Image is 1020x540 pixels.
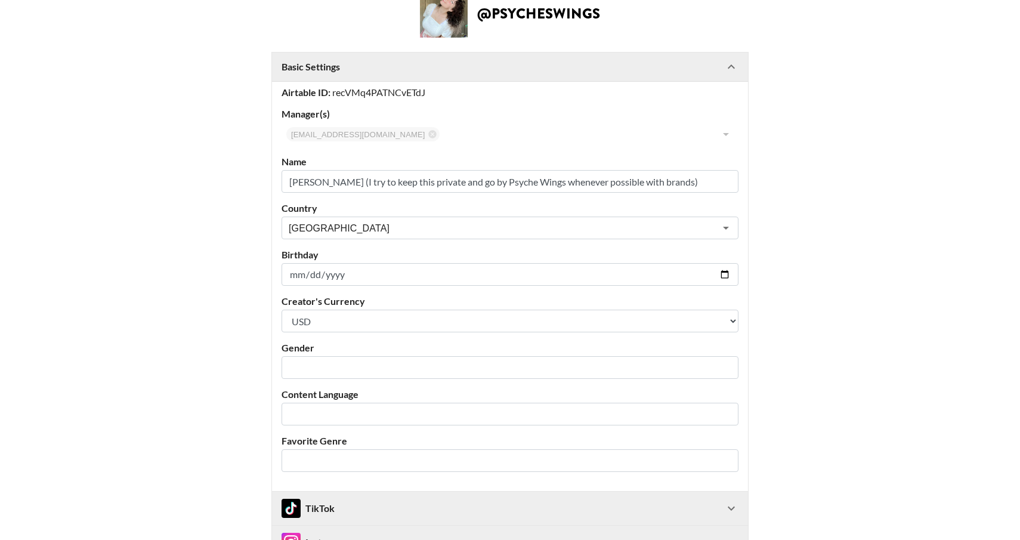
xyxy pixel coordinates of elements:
[282,108,738,120] label: Manager(s)
[272,53,748,81] div: Basic Settings
[272,492,748,525] div: TikTokTikTok
[282,202,738,214] label: Country
[282,499,301,518] img: TikTok
[282,435,738,447] label: Favorite Genre
[282,87,330,98] strong: Airtable ID:
[282,249,738,261] label: Birthday
[477,7,600,21] h2: @ psycheswings
[282,295,738,307] label: Creator's Currency
[282,87,738,98] div: recVMq4PATNCvETdJ
[282,499,335,518] div: TikTok
[282,342,738,354] label: Gender
[282,61,340,73] strong: Basic Settings
[718,220,734,236] button: Open
[282,388,738,400] label: Content Language
[282,156,738,168] label: Name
